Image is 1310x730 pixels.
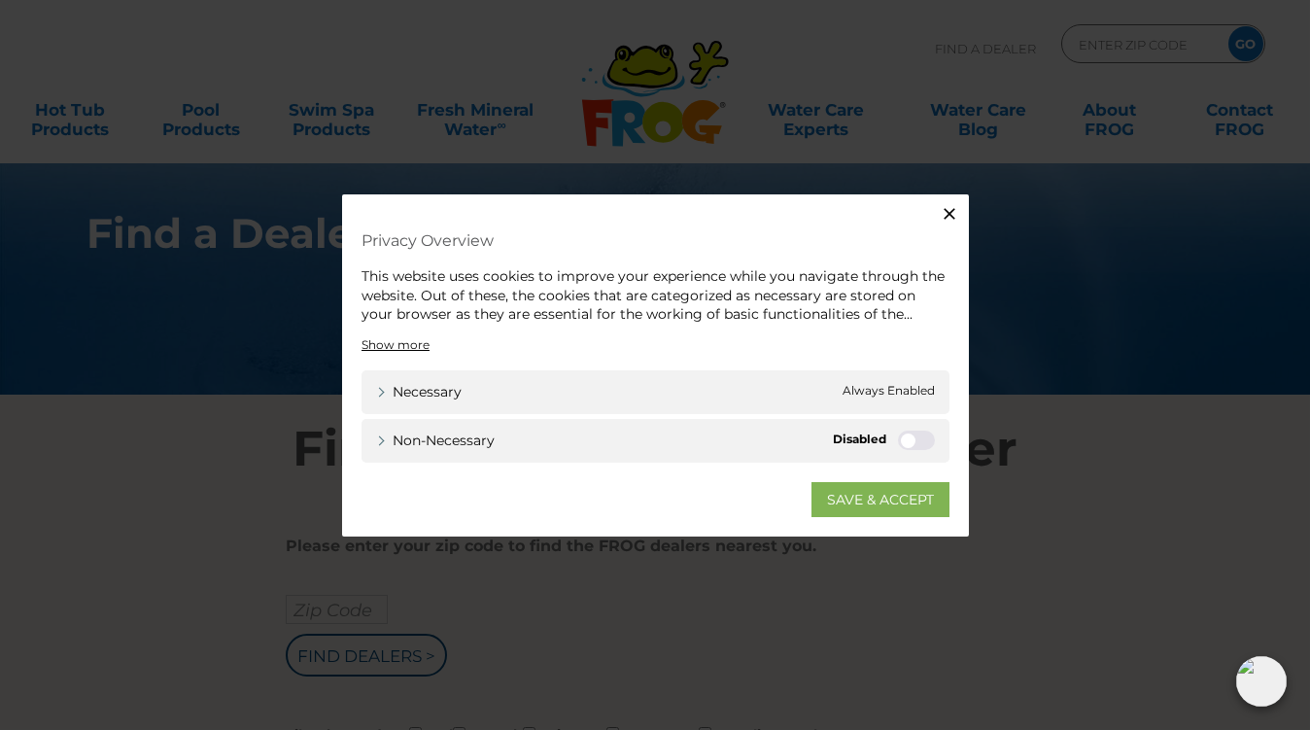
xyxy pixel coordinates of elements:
div: This website uses cookies to improve your experience while you navigate through the website. Out ... [362,267,949,325]
a: SAVE & ACCEPT [811,481,949,516]
a: Necessary [376,381,462,401]
span: Always Enabled [843,381,935,401]
h4: Privacy Overview [362,224,949,258]
img: openIcon [1236,656,1287,707]
a: Show more [362,335,430,353]
a: Non-necessary [376,430,495,450]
